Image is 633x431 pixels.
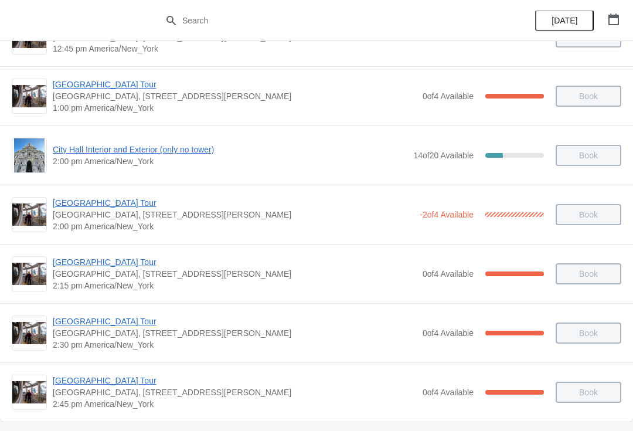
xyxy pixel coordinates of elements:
span: 2:15 pm America/New_York [53,280,417,291]
span: 0 of 4 Available [423,269,474,279]
span: 12:45 pm America/New_York [53,43,417,55]
span: [GEOGRAPHIC_DATA] Tour [53,256,417,268]
span: [GEOGRAPHIC_DATA] Tour [53,79,417,90]
span: City Hall Interior and Exterior (only no tower) [53,144,407,155]
span: 0 of 4 Available [423,388,474,397]
span: [GEOGRAPHIC_DATA] Tour [53,315,417,327]
span: [GEOGRAPHIC_DATA], [STREET_ADDRESS][PERSON_NAME] [53,90,417,102]
span: [DATE] [552,16,577,25]
img: City Hall Tower Tour | City Hall Visitor Center, 1400 John F Kennedy Boulevard Suite 121, Philade... [12,322,46,345]
span: 2:45 pm America/New_York [53,398,417,410]
span: [GEOGRAPHIC_DATA] Tour [53,197,414,209]
span: 0 of 4 Available [423,328,474,338]
span: 0 of 4 Available [423,91,474,101]
img: City Hall Tower Tour | City Hall Visitor Center, 1400 John F Kennedy Boulevard Suite 121, Philade... [12,381,46,404]
span: 2:00 pm America/New_York [53,155,407,167]
img: City Hall Tower Tour | City Hall Visitor Center, 1400 John F Kennedy Boulevard Suite 121, Philade... [12,263,46,286]
span: 1:00 pm America/New_York [53,102,417,114]
span: [GEOGRAPHIC_DATA], [STREET_ADDRESS][PERSON_NAME] [53,209,414,220]
span: 14 of 20 Available [413,151,474,160]
span: -2 of 4 Available [420,210,474,219]
span: 2:30 pm America/New_York [53,339,417,351]
input: Search [182,10,475,31]
img: City Hall Interior and Exterior (only no tower) | | 2:00 pm America/New_York [14,138,45,172]
span: [GEOGRAPHIC_DATA], [STREET_ADDRESS][PERSON_NAME] [53,386,417,398]
span: 2:00 pm America/New_York [53,220,414,232]
img: City Hall Tower Tour | City Hall Visitor Center, 1400 John F Kennedy Boulevard Suite 121, Philade... [12,203,46,226]
span: [GEOGRAPHIC_DATA], [STREET_ADDRESS][PERSON_NAME] [53,268,417,280]
span: [GEOGRAPHIC_DATA], [STREET_ADDRESS][PERSON_NAME] [53,327,417,339]
button: [DATE] [535,10,594,31]
img: City Hall Tower Tour | City Hall Visitor Center, 1400 John F Kennedy Boulevard Suite 121, Philade... [12,85,46,108]
span: [GEOGRAPHIC_DATA] Tour [53,375,417,386]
